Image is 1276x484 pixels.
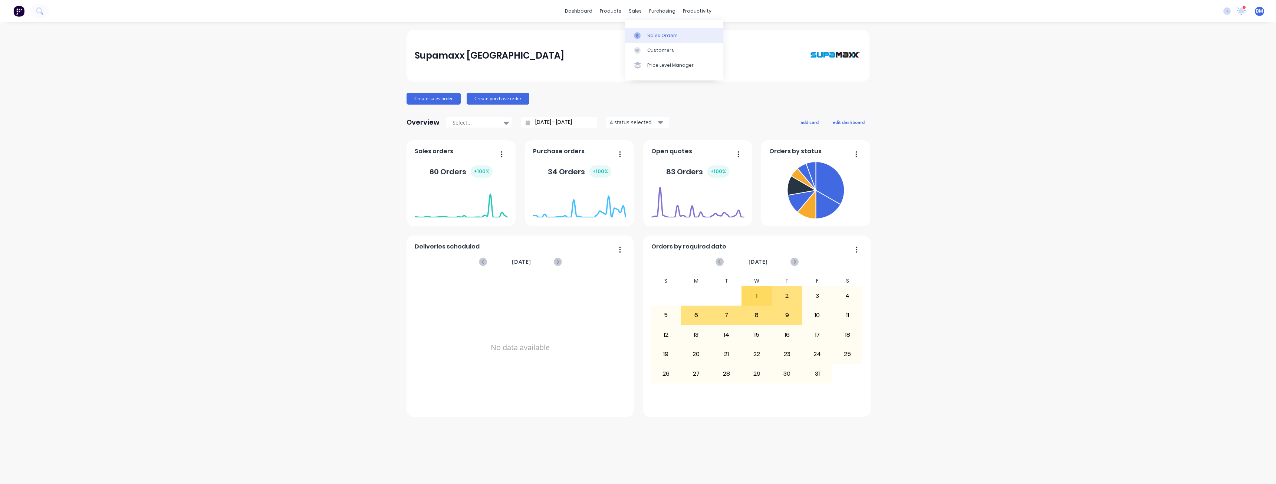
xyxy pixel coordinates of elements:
[769,147,822,156] span: Orders by status
[712,364,741,383] div: 28
[711,276,742,286] div: T
[833,287,862,305] div: 4
[802,287,832,305] div: 3
[1256,8,1263,14] span: BM
[430,165,493,178] div: 60 Orders
[471,165,493,178] div: + 100 %
[512,258,531,266] span: [DATE]
[651,306,681,325] div: 5
[802,306,832,325] div: 10
[651,326,681,344] div: 12
[742,306,772,325] div: 8
[681,276,711,286] div: M
[833,345,862,363] div: 25
[802,364,832,383] div: 31
[707,165,729,178] div: + 100 %
[772,326,802,344] div: 16
[833,306,862,325] div: 11
[647,47,674,54] div: Customers
[742,287,772,305] div: 1
[772,287,802,305] div: 2
[772,276,802,286] div: T
[802,326,832,344] div: 17
[772,306,802,325] div: 9
[679,6,715,17] div: productivity
[625,28,723,43] a: Sales Orders
[610,118,657,126] div: 4 status selected
[645,6,679,17] div: purchasing
[666,165,729,178] div: 83 Orders
[625,6,645,17] div: sales
[832,276,863,286] div: S
[548,165,611,178] div: 34 Orders
[651,364,681,383] div: 26
[742,326,772,344] div: 15
[742,364,772,383] div: 29
[712,345,741,363] div: 21
[625,43,723,58] a: Customers
[681,326,711,344] div: 13
[749,258,768,266] span: [DATE]
[651,276,681,286] div: S
[625,58,723,73] a: Price Level Manager
[742,345,772,363] div: 22
[647,62,694,69] div: Price Level Manager
[561,6,596,17] a: dashboard
[828,117,869,127] button: edit dashboard
[651,147,692,156] span: Open quotes
[833,326,862,344] div: 18
[533,147,585,156] span: Purchase orders
[415,147,453,156] span: Sales orders
[796,117,823,127] button: add card
[712,326,741,344] div: 14
[589,165,611,178] div: + 100 %
[681,345,711,363] div: 20
[681,364,711,383] div: 27
[802,276,832,286] div: F
[407,115,440,130] div: Overview
[415,48,564,63] div: Supamaxx [GEOGRAPHIC_DATA]
[651,345,681,363] div: 19
[407,93,461,105] button: Create sales order
[712,306,741,325] div: 7
[681,306,711,325] div: 6
[772,364,802,383] div: 30
[772,345,802,363] div: 23
[802,345,832,363] div: 24
[741,276,772,286] div: W
[415,276,626,419] div: No data available
[809,37,861,74] img: Supamaxx Australia
[13,6,24,17] img: Factory
[651,242,726,251] span: Orders by required date
[467,93,529,105] button: Create purchase order
[596,6,625,17] div: products
[606,117,669,128] button: 4 status selected
[647,32,678,39] div: Sales Orders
